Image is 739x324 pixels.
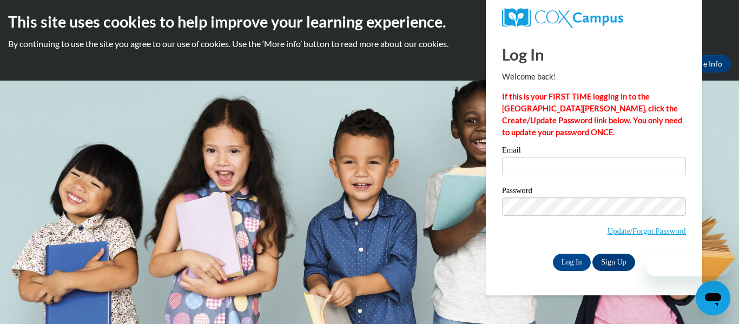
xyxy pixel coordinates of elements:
strong: If this is your FIRST TIME logging in to the [GEOGRAPHIC_DATA][PERSON_NAME], click the Create/Upd... [502,92,682,137]
h1: Log In [502,43,686,65]
a: COX Campus [502,8,686,28]
img: COX Campus [502,8,623,28]
p: By continuing to use the site you agree to our use of cookies. Use the ‘More info’ button to read... [8,38,731,50]
a: Update/Forgot Password [608,227,686,235]
a: More Info [680,55,731,72]
input: Log In [553,254,591,271]
iframe: Message from company [646,253,730,276]
iframe: Button to launch messaging window [696,281,730,315]
p: Welcome back! [502,71,686,83]
label: Email [502,146,686,157]
h2: This site uses cookies to help improve your learning experience. [8,11,731,32]
label: Password [502,187,686,197]
a: Sign Up [592,254,635,271]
